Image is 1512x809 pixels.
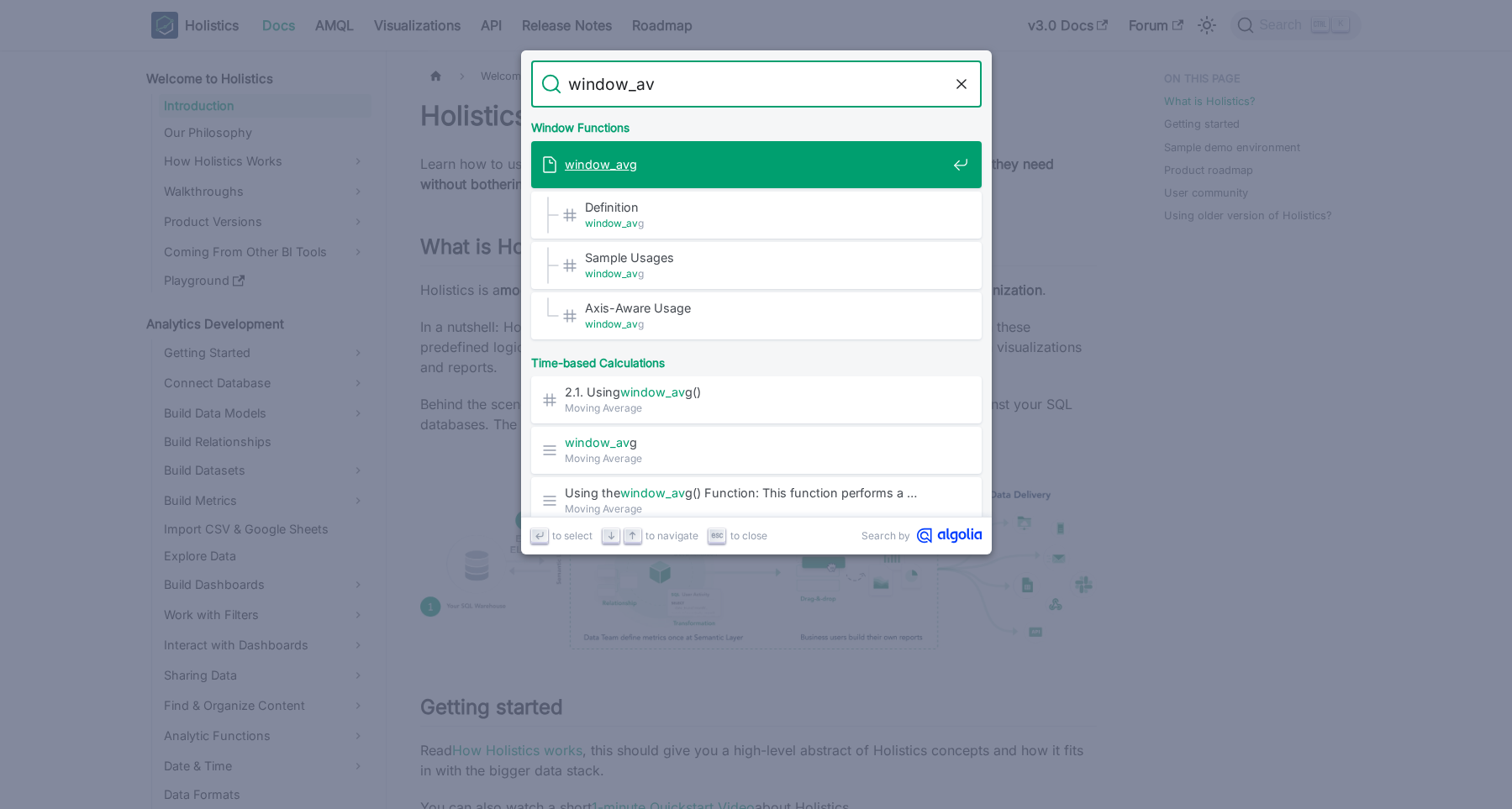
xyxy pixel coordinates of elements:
[861,528,982,544] a: Search byAlgolia
[533,529,545,542] svg: Enter key
[565,400,946,416] span: Moving Average
[531,477,982,524] a: Using thewindow_avg() Function: This function performs a …Moving Average
[585,217,638,229] mark: window_av
[605,529,618,542] svg: Arrow down
[730,528,767,544] span: to close
[565,156,946,172] span: g
[620,385,685,399] mark: window_av
[565,501,946,517] span: Moving Average
[645,528,698,544] span: to navigate
[585,318,638,330] mark: window_av
[565,435,630,449] mark: window_av
[585,300,946,316] span: Axis-Aware Usage​
[528,343,985,376] div: Time-based Calculations
[531,292,982,339] a: Axis-Aware Usage​window_avg
[585,215,946,231] span: g
[531,242,982,289] a: Sample Usages​window_avg
[711,529,724,542] svg: Escape key
[861,528,910,544] span: Search by
[585,265,946,281] span: g
[528,108,985,141] div: Window Functions
[620,486,685,500] mark: window_av
[531,427,982,474] a: window_avgMoving Average
[565,434,946,450] span: g
[561,60,951,108] input: Search docs
[531,376,982,423] a: 2.1. Usingwindow_avg()​Moving Average
[565,485,946,501] span: Using the g() Function: This function performs a …
[626,529,639,542] svg: Arrow up
[585,250,946,265] span: Sample Usages​
[531,192,982,239] a: Definition​window_avg
[565,157,630,171] mark: window_av
[585,316,946,332] span: g
[531,141,982,188] a: window_avg
[917,528,982,544] svg: Algolia
[585,199,946,215] span: Definition​
[552,528,593,544] span: to select
[951,74,972,94] button: Clear the query
[565,384,946,400] span: 2.1. Using g()​
[585,267,638,280] mark: window_av
[565,450,946,466] span: Moving Average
